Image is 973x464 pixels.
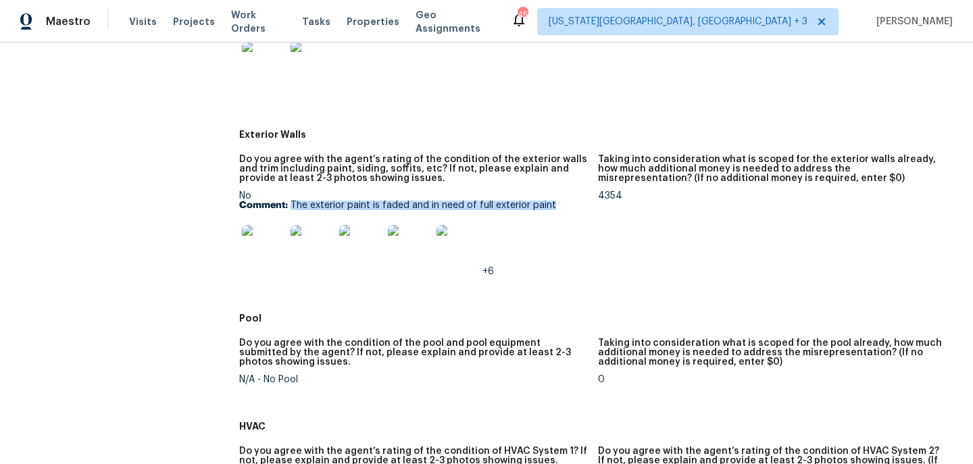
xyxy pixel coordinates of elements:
[239,128,957,141] h5: Exterior Walls
[598,191,946,201] div: 4354
[482,267,494,276] span: +6
[598,155,946,183] h5: Taking into consideration what is scoped for the exterior walls already, how much additional mone...
[46,15,91,28] span: Maestro
[518,8,527,22] div: 45
[231,8,286,35] span: Work Orders
[302,17,330,26] span: Tasks
[549,15,807,28] span: [US_STATE][GEOGRAPHIC_DATA], [GEOGRAPHIC_DATA] + 3
[239,155,587,183] h5: Do you agree with the agent’s rating of the condition of the exterior walls and trim including pa...
[173,15,215,28] span: Projects
[239,375,587,384] div: N/A - No Pool
[239,311,957,325] h5: Pool
[239,338,587,367] h5: Do you agree with the condition of the pool and pool equipment submitted by the agent? If not, pl...
[239,201,587,210] p: The exterior paint is faded and in need of full exterior paint
[129,15,157,28] span: Visits
[598,375,946,384] div: 0
[347,15,399,28] span: Properties
[239,419,957,433] h5: HVAC
[416,8,495,35] span: Geo Assignments
[239,201,288,210] b: Comment:
[239,191,587,276] div: No
[598,338,946,367] h5: Taking into consideration what is scoped for the pool already, how much additional money is neede...
[871,15,953,28] span: [PERSON_NAME]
